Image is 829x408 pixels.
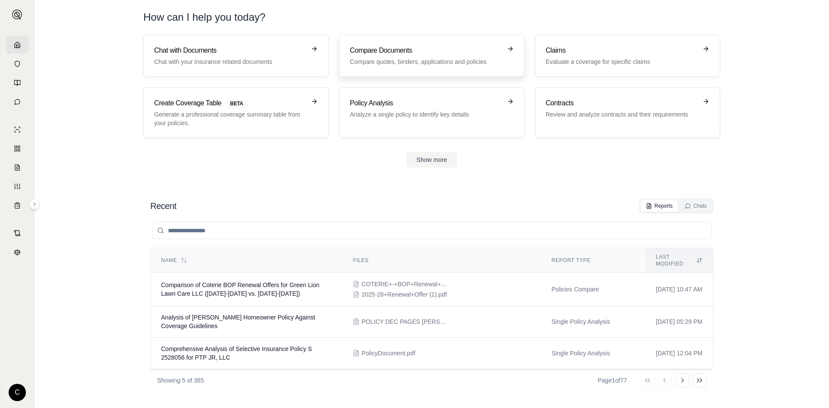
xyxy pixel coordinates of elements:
td: Policies Compare [541,273,645,306]
button: Expand sidebar [9,6,26,23]
button: Show more [406,152,458,168]
h1: How can I help you today? [143,10,720,24]
button: Expand sidebar [29,199,40,209]
td: Single Policy Analysis [541,369,645,401]
h3: Claims [546,45,697,56]
a: Compare DocumentsCompare quotes, binders, applications and policies [339,35,524,77]
span: COTERIE+-+BOP+Renewal+2024-2025.pdf [361,280,448,288]
span: POLICY DEC PAGES Nancy Franklin.pdf [361,317,448,326]
div: C [9,384,26,401]
a: Policy Comparisons [6,140,29,157]
td: Single Policy Analysis [541,338,645,369]
h3: Contracts [546,98,697,108]
td: Single Policy Analysis [541,306,645,338]
a: ContractsReview and analyze contracts and their requirements [535,87,720,138]
span: PolicyDocument.pdf [361,349,415,357]
span: Comprehensive Analysis of Selective Insurance Policy S 2528056 for PTP JR, LLC [161,345,312,361]
span: 2025-26+Renewal+Offer (1).pdf [361,290,446,299]
a: Single Policy [6,121,29,138]
button: Reports [641,200,678,212]
td: [DATE] 11:41 AM [645,369,713,401]
h3: Create Coverage Table [154,98,306,108]
p: Showing 5 of 385 [157,376,204,385]
a: Coverage Table [6,197,29,214]
p: Review and analyze contracts and their requirements [546,110,697,119]
span: BETA [225,99,248,108]
a: Contract Analysis [6,225,29,242]
p: Generate a professional coverage summary table from your policies. [154,110,306,127]
td: [DATE] 05:29 PM [645,306,713,338]
a: Custom Report [6,178,29,195]
h3: Chat with Documents [154,45,306,56]
a: Home [6,36,29,54]
a: Chat [6,93,29,111]
a: Claim Coverage [6,159,29,176]
div: Page 1 of 77 [598,376,627,385]
h2: Recent [150,200,176,212]
span: Analysis of Nancy Franklin's Homeowner Policy Against Coverage Guidelines [161,314,315,329]
a: Legal Search Engine [6,244,29,261]
p: Chat with your insurance related documents [154,57,306,66]
th: Files [342,248,541,273]
td: [DATE] 12:04 PM [645,338,713,369]
a: Create Coverage TableBETAGenerate a professional coverage summary table from your policies. [143,87,329,138]
a: Policy AnalysisAnalyze a single policy to identify key details [339,87,524,138]
a: Chat with DocumentsChat with your insurance related documents [143,35,329,77]
p: Analyze a single policy to identify key details [350,110,501,119]
p: Compare quotes, binders, applications and policies [350,57,501,66]
h3: Compare Documents [350,45,501,56]
h3: Policy Analysis [350,98,501,108]
a: Prompt Library [6,74,29,92]
div: Reports [646,202,673,209]
p: Evaluate a coverage for specific claims [546,57,697,66]
a: ClaimsEvaluate a coverage for specific claims [535,35,720,77]
img: Expand sidebar [12,9,22,20]
a: Documents Vault [6,55,29,73]
button: Chats [680,200,712,212]
td: [DATE] 10:47 AM [645,273,713,306]
div: Name [161,257,332,264]
div: Last modified [656,253,702,267]
span: Comparison of Coterie BOP Renewal Offers for Green Lion Lawn Care LLC (2024-2025 vs. 2025-2026) [161,281,320,297]
div: Chats [685,202,707,209]
th: Report Type [541,248,645,273]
